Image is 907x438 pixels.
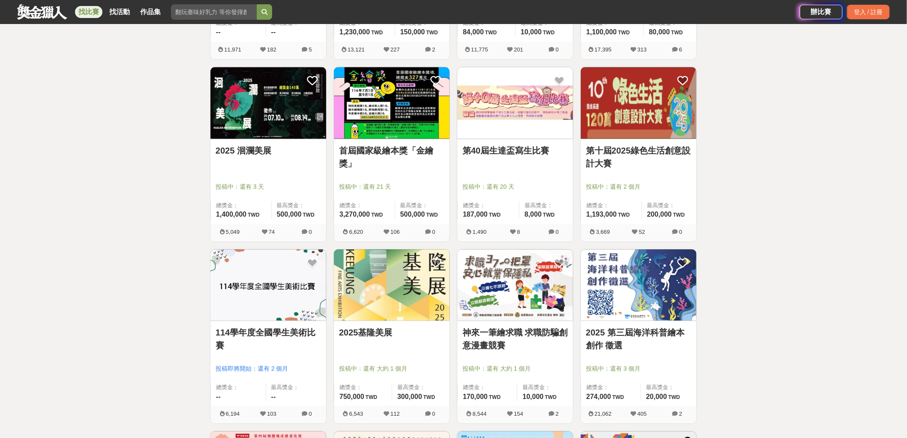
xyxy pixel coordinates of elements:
span: 5 [309,47,312,53]
span: 總獎金： [463,384,512,392]
span: 103 [267,411,276,417]
span: 10,000 [523,393,544,401]
span: TWD [303,212,315,218]
span: 2 [432,47,435,53]
span: 0 [432,229,435,236]
span: 201 [514,47,523,53]
span: 0 [432,411,435,417]
span: 154 [514,411,523,417]
span: 17,395 [595,47,612,53]
img: Cover Image [210,67,326,139]
a: 第十屆2025綠色生活創意設計大賽 [586,145,691,170]
span: 405 [637,411,647,417]
input: 翻玩臺味好乳力 等你發揮創意！ [171,4,257,20]
span: 5,049 [226,229,240,236]
span: 總獎金： [216,384,261,392]
span: 總獎金： [339,202,390,210]
span: TWD [545,395,556,401]
span: 1,230,000 [339,29,370,36]
span: 500,000 [400,211,425,218]
span: 52 [639,229,645,236]
span: 最高獎金： [397,384,444,392]
span: 1,400,000 [216,211,246,218]
a: Cover Image [457,250,573,322]
span: -- [271,29,276,36]
a: 找比賽 [75,6,102,18]
span: 6,543 [349,411,363,417]
span: 112 [390,411,400,417]
a: 作品集 [137,6,164,18]
span: 3,270,000 [339,211,370,218]
span: TWD [613,395,624,401]
span: TWD [366,395,377,401]
span: TWD [426,30,438,36]
span: 200,000 [647,211,672,218]
img: Cover Image [210,250,326,321]
span: 11,775 [471,47,488,53]
img: Cover Image [581,67,697,139]
span: 0 [556,229,559,236]
span: -- [216,29,221,36]
span: 最高獎金： [647,202,691,210]
span: TWD [618,212,630,218]
span: 182 [267,47,276,53]
img: Cover Image [581,250,697,321]
span: 8 [517,229,520,236]
span: TWD [371,212,383,218]
span: 總獎金： [216,202,266,210]
span: 2 [679,411,682,417]
span: 0 [679,229,682,236]
span: 投稿即將開始：還有 2 個月 [216,365,321,374]
span: 投稿中：還有 20 天 [463,183,568,192]
span: 總獎金： [339,384,387,392]
a: Cover Image [334,67,450,139]
img: Cover Image [334,250,450,321]
span: TWD [423,395,435,401]
span: 最高獎金： [646,384,691,392]
span: 6,194 [226,411,240,417]
span: TWD [248,212,259,218]
span: 3,669 [596,229,610,236]
span: 總獎金： [586,384,635,392]
a: 神來一筆繪求職 求職防騙創意漫畫競賽 [463,326,568,352]
span: 投稿中：還有 2 個月 [586,183,691,192]
span: TWD [668,395,680,401]
span: 170,000 [463,393,488,401]
span: 總獎金： [586,202,637,210]
span: 投稿中：還有 3 天 [216,183,321,192]
span: 總獎金： [463,202,514,210]
div: 登入 / 註冊 [847,5,890,19]
span: 0 [309,229,312,236]
span: TWD [371,30,383,36]
span: 2 [556,411,559,417]
span: 投稿中：還有 3 個月 [586,365,691,374]
a: 2025 洄瀾美展 [216,145,321,157]
span: 313 [637,47,647,53]
a: 第40屆生達盃寫生比賽 [463,145,568,157]
span: TWD [489,395,501,401]
span: 最高獎金： [277,202,321,210]
span: 74 [269,229,275,236]
a: 114學年度全國學生美術比賽 [216,326,321,352]
span: 6 [679,47,682,53]
a: 找活動 [106,6,133,18]
a: 辦比賽 [800,5,843,19]
span: -- [271,393,276,401]
span: 6,620 [349,229,363,236]
img: Cover Image [457,250,573,321]
span: 187,000 [463,211,488,218]
img: Cover Image [457,67,573,139]
span: 20,000 [646,393,667,401]
span: 8,544 [473,411,487,417]
span: 227 [390,47,400,53]
span: 最高獎金： [271,384,321,392]
span: 8,000 [525,211,542,218]
span: 500,000 [277,211,302,218]
span: TWD [543,212,555,218]
a: Cover Image [210,250,326,322]
span: 0 [309,411,312,417]
a: 2025 第三屆海洋科普繪本創作 徵選 [586,326,691,352]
